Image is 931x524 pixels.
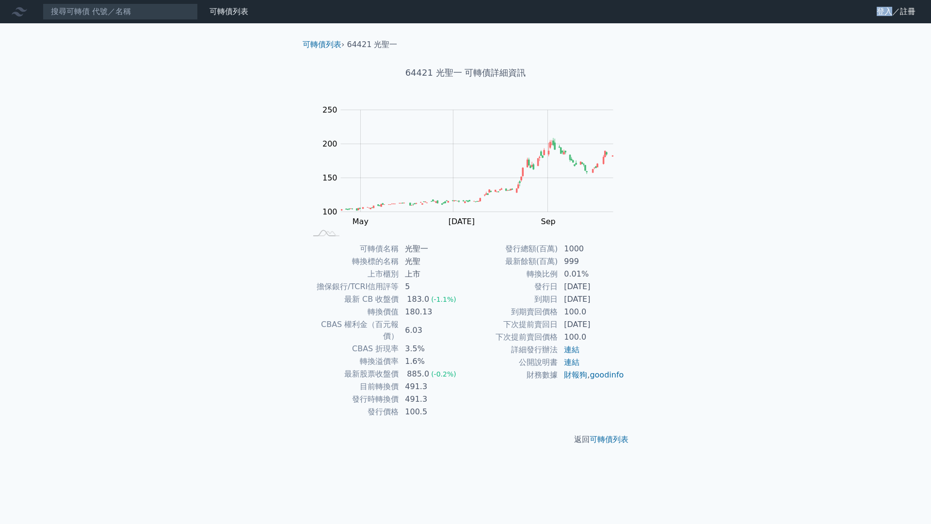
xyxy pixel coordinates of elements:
div: 聊天小工具 [883,477,931,524]
td: 最新餘額(百萬) [465,255,558,268]
td: 100.0 [558,306,625,318]
span: (-0.2%) [431,370,456,378]
td: 公開說明書 [465,356,558,369]
td: CBAS 折現率 [306,343,399,355]
tspan: 200 [322,139,337,148]
td: 轉換標的名稱 [306,255,399,268]
td: 最新 CB 收盤價 [306,293,399,306]
tspan: Sep [541,217,555,226]
iframe: Chat Widget [883,477,931,524]
td: 可轉債名稱 [306,243,399,255]
td: 上市櫃別 [306,268,399,280]
td: , [558,369,625,381]
input: 搜尋可轉債 代號／名稱 [43,3,198,20]
td: [DATE] [558,293,625,306]
a: 連結 [564,345,579,354]
a: 登入／註冊 [869,4,923,19]
td: 發行總額(百萬) [465,243,558,255]
td: 到期日 [465,293,558,306]
tspan: 250 [322,105,337,115]
a: 財報狗 [564,370,587,379]
h1: 64421 光聖一 可轉債詳細資訊 [295,66,636,80]
a: 可轉債列表 [303,40,341,49]
td: 上市 [399,268,465,280]
td: 到期賣回價格 [465,306,558,318]
tspan: May [353,217,369,226]
td: 下次提前賣回日 [465,318,558,331]
span: (-1.1%) [431,295,456,303]
td: 擔保銀行/TCRI信用評等 [306,280,399,293]
li: › [303,39,344,50]
td: [DATE] [558,318,625,331]
div: 885.0 [405,368,431,380]
td: 詳細發行辦法 [465,344,558,356]
td: [DATE] [558,280,625,293]
p: 返回 [295,434,636,445]
td: 180.13 [399,306,465,318]
td: 1.6% [399,355,465,368]
a: 可轉債列表 [209,7,248,16]
tspan: 100 [322,207,337,216]
td: 光聖 [399,255,465,268]
td: 下次提前賣回價格 [465,331,558,344]
td: 發行時轉換價 [306,393,399,406]
td: 發行價格 [306,406,399,418]
td: 發行日 [465,280,558,293]
td: 財務數據 [465,369,558,381]
td: 491.3 [399,380,465,393]
td: 3.5% [399,343,465,355]
tspan: [DATE] [449,217,475,226]
td: 光聖一 [399,243,465,255]
td: 1000 [558,243,625,255]
td: 100.5 [399,406,465,418]
td: 0.01% [558,268,625,280]
li: 64421 光聖一 [347,39,398,50]
a: goodinfo [590,370,624,379]
div: 183.0 [405,294,431,305]
a: 可轉債列表 [590,435,628,444]
td: 轉換比例 [465,268,558,280]
td: 最新股票收盤價 [306,368,399,380]
tspan: 150 [322,173,337,182]
td: 轉換價值 [306,306,399,318]
td: 6.03 [399,318,465,343]
td: CBAS 權利金（百元報價） [306,318,399,343]
td: 5 [399,280,465,293]
td: 999 [558,255,625,268]
g: Chart [318,105,628,246]
a: 連結 [564,358,579,367]
td: 100.0 [558,331,625,344]
td: 目前轉換價 [306,380,399,393]
td: 491.3 [399,393,465,406]
td: 轉換溢價率 [306,355,399,368]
